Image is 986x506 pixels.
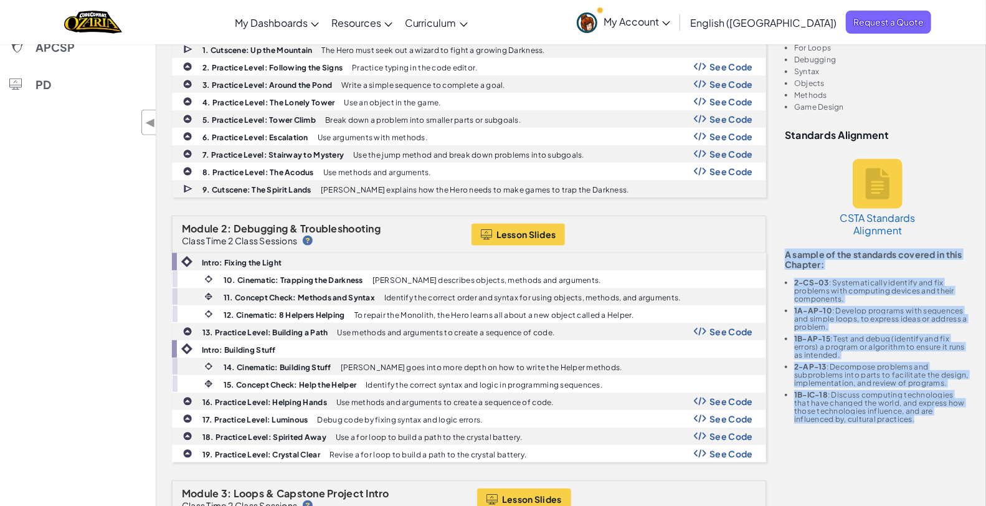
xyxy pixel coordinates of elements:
li: : Systematically identify and fix problems with computing devices and their components. [794,279,970,303]
img: IconInteractive.svg [203,378,214,389]
b: 16. Practice Level: Helping Hands [202,398,327,407]
p: A sample of the standards covered in this Chapter: [785,249,970,269]
span: See Code [709,114,753,124]
a: My Dashboards [229,6,325,39]
span: See Code [709,97,753,107]
span: See Code [709,327,753,337]
a: 6. Practice Level: Escalation Use arguments with methods. Show Code Logo See Code [172,128,766,145]
p: Identify the correct order and syntax for using objects, methods, and arguments. [384,294,681,302]
img: Show Code Logo [694,397,706,406]
b: 2-AP-13 [794,362,827,371]
img: Show Code Logo [694,150,706,158]
p: [PERSON_NAME] describes objects, methods and arguments. [372,276,601,284]
img: IconPracticeLevel.svg [183,396,192,406]
a: CSTA Standards Alignment [831,146,924,249]
img: IconPracticeLevel.svg [183,414,192,424]
span: Loops & Capstone Project Intro [234,487,389,500]
span: Module [182,487,219,500]
p: [PERSON_NAME] explains how the Hero needs to make games to trap the Darkness. [321,186,629,194]
b: 9. Cutscene: The Spirit Lands [202,185,311,194]
a: 18. Practice Level: Spirited Away Use a for loop to build a path to the crystal battery. Show Cod... [172,427,766,445]
p: Break down a problem into smaller parts or subgoals. [325,116,521,124]
img: Show Code Logo [694,80,706,88]
span: See Code [709,131,753,141]
b: 1B-IC-18 [794,390,828,399]
img: IconPracticeLevel.svg [183,327,192,337]
b: 19. Practice Level: Crystal Clear [202,450,320,459]
a: Resources [325,6,399,39]
h5: CSTA Standards Alignment [837,212,918,237]
a: 17. Practice Level: Luminous Debug code by fixing syntax and logic errors. Show Code Logo See Code [172,410,766,427]
p: To repair the Monolith, the Hero learns all about a new object called a Helper. [354,311,634,319]
a: 8. Practice Level: The Acodus Use methods and arguments. Show Code Logo See Code [172,163,766,180]
img: IconIntro.svg [181,256,192,267]
b: 7. Practice Level: Stairway to Mystery [202,150,344,160]
span: See Code [709,414,753,424]
b: 1. Cutscene: Up the Mountain [202,45,313,55]
b: 1B-AP-15 [794,334,830,343]
span: ◀ [145,113,156,131]
li: Methods [794,91,970,99]
a: 15. Concept Check: Help the Helper Identify the correct syntax and logic in programming sequences. [172,375,766,393]
img: Show Code Logo [694,327,706,336]
a: 5. Practice Level: Tower Climb Break down a problem into smaller parts or subgoals. Show Code Log... [172,110,766,128]
span: See Code [709,62,753,72]
img: IconPracticeLevel.svg [183,431,192,441]
a: English ([GEOGRAPHIC_DATA]) [684,6,843,39]
p: Debug code by fixing syntax and logic errors. [318,416,483,424]
img: IconPracticeLevel.svg [183,97,192,107]
li: Objects [794,79,970,87]
li: For Loops [794,44,970,52]
a: 11. Concept Check: Methods and Syntax Identify the correct order and syntax for using objects, me... [172,288,766,305]
a: 12. Cinematic: 8 Helpers Helping To repair the Monolith, the Hero learns all about a new object c... [172,305,766,323]
img: IconPracticeLevel.svg [183,114,192,124]
p: Use methods and arguments. [323,168,431,176]
span: My Account [604,15,670,28]
p: Use a for loop to build a path to the crystal battery. [336,433,523,441]
img: IconPracticeLevel.svg [183,62,192,72]
p: Class Time 2 Class Sessions [182,236,297,246]
a: 3. Practice Level: Around the Pond Write a simple sequence to complete a goal. Show Code Logo See... [172,75,766,93]
p: Use an object in the game. [344,98,440,107]
span: See Code [709,449,753,459]
p: Write a simple sequence to complete a goal. [341,81,505,89]
p: Use methods and arguments to create a sequence of code. [337,328,554,337]
a: My Account [571,2,676,42]
b: 14. Cinematic: Building Stuff [224,363,331,372]
b: 12. Cinematic: 8 Helpers Helping [224,310,345,320]
b: 3. Practice Level: Around the Pond [202,80,332,90]
li: Syntax [794,67,970,75]
h3: Standards Alignment [785,130,970,140]
span: See Code [709,166,753,176]
img: IconPracticeLevel.svg [183,131,192,141]
a: Lesson Slides [472,224,566,246]
a: 16. Practice Level: Helping Hands Use methods and arguments to create a sequence of code. Show Co... [172,393,766,410]
li: Game Design [794,103,970,111]
span: Lesson Slides [502,494,562,504]
a: Request a Quote [846,11,931,34]
b: 6. Practice Level: Escalation [202,133,308,142]
a: 7. Practice Level: Stairway to Mystery Use the jump method and break down problems into subgoals.... [172,145,766,163]
span: Lesson Slides [496,229,556,239]
img: Home [64,9,122,35]
a: 4. Practice Level: The Lonely Tower Use an object in the game. Show Code Logo See Code [172,93,766,110]
img: IconCutscene.svg [183,183,194,195]
a: 14. Cinematic: Building Stuff [PERSON_NAME] goes into more depth on how to write the Helper methods. [172,358,766,375]
p: Identify the correct syntax and logic in programming sequences. [366,381,602,389]
img: IconCinematic.svg [203,308,214,320]
img: Show Code Logo [694,449,706,458]
a: 10. Cinematic: Trapping the Darkness [PERSON_NAME] describes objects, methods and arguments. [172,270,766,288]
span: See Code [709,79,753,89]
img: IconPracticeLevel.svg [183,449,192,459]
a: Ozaria by CodeCombat logo [64,9,122,35]
a: 19. Practice Level: Crystal Clear Revise a for loop to build a path to the crystal battery. Show ... [172,445,766,462]
li: : Test and debug (identify and fix errors) a program or algorithm to ensure it runs as intended. [794,335,970,359]
span: See Code [709,396,753,406]
a: 2. Practice Level: Following the Signs Practice typing in the code editor. Show Code Logo See Code [172,58,766,75]
b: 1A-AP-10 [794,306,832,315]
b: 18. Practice Level: Spirited Away [202,432,326,442]
img: Show Code Logo [694,115,706,123]
span: Resources [331,16,381,29]
img: Show Code Logo [694,132,706,141]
